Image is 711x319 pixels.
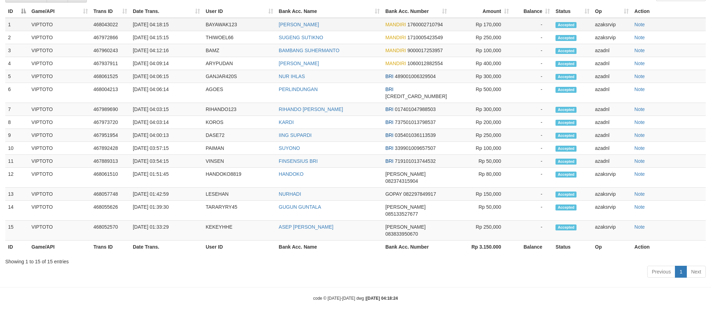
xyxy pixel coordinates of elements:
[91,70,130,83] td: 468061525
[592,129,631,142] td: azadnl
[385,224,426,230] span: [PERSON_NAME]
[279,171,304,177] a: HANDOKO
[555,107,577,113] span: Accepted
[29,241,91,254] th: Game/API
[130,57,203,70] td: [DATE] 04:09:14
[130,129,203,142] td: [DATE] 04:00:13
[5,116,29,129] td: 8
[555,192,577,197] span: Accepted
[130,70,203,83] td: [DATE] 04:06:15
[634,119,645,125] a: Note
[555,133,577,139] span: Accepted
[5,142,29,155] td: 10
[592,155,631,168] td: azadnl
[279,158,318,164] a: FINSENSIUS BRI
[555,172,577,178] span: Accepted
[279,61,319,66] a: [PERSON_NAME]
[385,93,447,99] span: Copy 113401024070504 to clipboard
[631,241,706,254] th: Action
[512,241,553,254] th: Balance
[91,241,130,254] th: Trans ID
[385,61,406,66] span: MANDIRI
[279,119,294,125] a: KARDI
[279,145,300,151] a: SUYONO
[91,44,130,57] td: 467960243
[555,35,577,41] span: Accepted
[5,241,29,254] th: ID
[203,103,276,116] td: RIHANDO123
[385,211,418,217] span: Copy 085133527677 to clipboard
[366,296,398,301] strong: [DATE] 04:18:24
[395,106,436,112] span: Copy 017401047988503 to clipboard
[279,224,333,230] a: ASEP [PERSON_NAME]
[279,74,305,79] a: NUR IHLAS
[203,70,276,83] td: GANJAR420S
[385,204,426,210] span: [PERSON_NAME]
[276,5,382,18] th: Bank Acc. Name: activate to sort column ascending
[279,86,318,92] a: PERLINDUNGAN
[385,178,418,184] span: Copy 082374315904 to clipboard
[203,116,276,129] td: KOROS
[91,5,130,18] th: Trans ID: activate to sort column ascending
[403,191,436,197] span: Copy 082297849917 to clipboard
[592,188,631,201] td: azaksrvip
[91,18,130,31] td: 468043022
[385,35,406,40] span: MANDIRI
[385,158,393,164] span: BRI
[555,204,577,210] span: Accepted
[130,188,203,201] td: [DATE] 01:42:59
[512,18,553,31] td: -
[634,171,645,177] a: Note
[279,204,321,210] a: GUGUN GUNTALA
[29,221,91,241] td: VIPTOTO
[279,48,339,53] a: BAMBANG SUHERMANTO
[385,86,393,92] span: BRI
[553,241,592,254] th: Status
[203,155,276,168] td: VINSEN
[130,155,203,168] td: [DATE] 03:54:15
[5,44,29,57] td: 3
[29,201,91,221] td: VIPTOTO
[512,70,553,83] td: -
[130,168,203,188] td: [DATE] 01:51:45
[592,116,631,129] td: azadnl
[555,48,577,54] span: Accepted
[29,155,91,168] td: VIPTOTO
[203,168,276,188] td: HANDOKO8819
[555,146,577,152] span: Accepted
[555,87,577,93] span: Accepted
[130,103,203,116] td: [DATE] 04:03:15
[382,241,450,254] th: Bank Acc. Number
[385,22,406,27] span: MANDIRI
[675,266,687,278] a: 1
[91,83,130,103] td: 468004213
[29,83,91,103] td: VIPTOTO
[512,57,553,70] td: -
[29,44,91,57] td: VIPTOTO
[634,158,645,164] a: Note
[91,155,130,168] td: 467889313
[279,132,312,138] a: IING SUPARDI
[91,142,130,155] td: 467892428
[130,5,203,18] th: Date Trans.: activate to sort column ascending
[450,241,512,254] th: Rp 3.150.000
[385,48,406,53] span: MANDIRI
[450,5,512,18] th: Amount: activate to sort column ascending
[91,168,130,188] td: 468061510
[592,18,631,31] td: azaksrvip
[592,103,631,116] td: azadnl
[5,155,29,168] td: 11
[203,83,276,103] td: AGOES
[553,5,592,18] th: Status: activate to sort column ascending
[634,74,645,79] a: Note
[450,83,512,103] td: Rp 500,000
[5,31,29,44] td: 2
[91,57,130,70] td: 467937911
[29,103,91,116] td: VIPTOTO
[592,44,631,57] td: azadnl
[5,5,29,18] th: ID: activate to sort column descending
[5,255,706,265] div: Showing 1 to 15 of 15 entries
[631,5,706,18] th: Action
[407,35,443,40] span: Copy 1710005423549 to clipboard
[91,188,130,201] td: 468057748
